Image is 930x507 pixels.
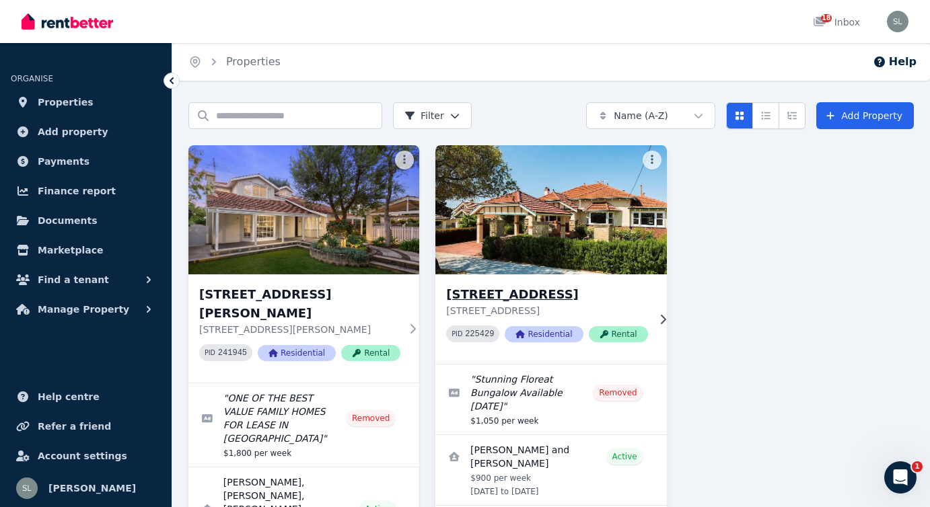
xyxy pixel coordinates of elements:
p: [STREET_ADDRESS][PERSON_NAME] [199,323,400,336]
a: Add property [11,118,161,145]
span: Residential [258,345,336,361]
a: Finance report [11,178,161,204]
span: Finance report [38,183,116,199]
a: Help centre [11,383,161,410]
span: 18 [821,14,832,22]
span: Name (A-Z) [614,109,668,122]
a: Refer a friend [11,413,161,440]
span: Rental [341,345,400,361]
span: Manage Property [38,301,129,317]
a: Add Property [816,102,914,129]
span: Properties [38,94,94,110]
a: 269 Salvado Road, Floreat[STREET_ADDRESS][STREET_ADDRESS]PID 225429ResidentialRental [435,145,666,364]
img: 269 Salvado Road, Floreat [430,142,672,278]
button: Manage Property [11,296,161,323]
button: Card view [726,102,753,129]
code: 241945 [218,348,247,358]
a: 19A Walter Street, Claremont[STREET_ADDRESS][PERSON_NAME][STREET_ADDRESS][PERSON_NAME]PID 241945R... [188,145,419,383]
h3: [STREET_ADDRESS][PERSON_NAME] [199,285,400,323]
button: More options [643,151,661,169]
span: [PERSON_NAME] [48,480,136,496]
h3: [STREET_ADDRESS] [446,285,647,304]
span: Payments [38,153,90,169]
a: Account settings [11,442,161,469]
a: Documents [11,207,161,234]
span: Rental [589,326,648,342]
span: Help centre [38,389,100,405]
a: Edit listing: ONE OF THE BEST VALUE FAMILY HOMES FOR LEASE IN CLAREMONT [188,383,419,467]
img: RentBetter [22,11,113,32]
div: View options [726,102,806,129]
a: View details for Chris and Shadna Hamilton [435,435,666,505]
button: Help [873,54,917,70]
a: Edit listing: Stunning Floreat Bungalow Available 20 September [435,364,666,434]
img: 19A Walter Street, Claremont [188,145,419,274]
span: Add property [38,124,108,140]
span: Documents [38,212,98,229]
p: [STREET_ADDRESS] [446,304,647,317]
button: Find a tenant [11,266,161,293]
span: Residential [505,326,583,342]
span: 1 [912,461,923,472]
span: Marketplace [38,242,103,258]
button: Compact list view [752,102,779,129]
span: Refer a friend [38,418,111,434]
a: Properties [11,89,161,116]
a: Payments [11,148,161,175]
img: Sean Lennon [16,477,38,499]
code: 225429 [465,329,494,339]
button: Name (A-Z) [586,102,715,129]
span: Account settings [38,448,127,464]
nav: Breadcrumb [172,43,297,81]
small: PID [205,349,215,356]
small: PID [452,330,462,338]
a: Properties [226,55,281,68]
button: More options [395,151,414,169]
button: Filter [393,102,472,129]
iframe: Intercom live chat [884,461,917,494]
div: Inbox [813,15,860,29]
span: Find a tenant [38,272,109,288]
button: Expanded list view [779,102,806,129]
a: Marketplace [11,237,161,264]
img: Sean Lennon [887,11,908,32]
span: ORGANISE [11,74,53,83]
span: Filter [404,109,444,122]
